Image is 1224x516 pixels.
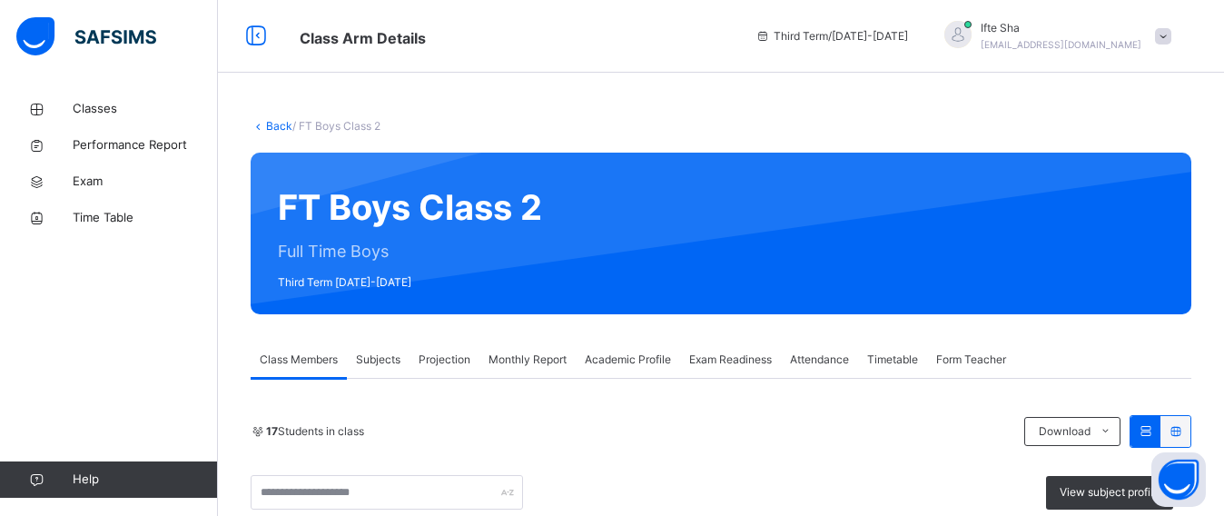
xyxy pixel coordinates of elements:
span: View subject profile [1060,484,1160,501]
span: Time Table [73,209,218,227]
b: 17 [266,424,278,438]
span: Subjects [356,352,400,368]
span: Class Members [260,352,338,368]
span: Exam [73,173,218,191]
span: Help [73,471,217,489]
span: Ifte Sha [981,20,1141,36]
span: [EMAIL_ADDRESS][DOMAIN_NAME] [981,39,1141,50]
span: Classes [73,100,218,118]
img: safsims [16,17,156,55]
a: Back [266,119,292,133]
span: Exam Readiness [689,352,772,368]
span: Projection [419,352,470,368]
span: Third Term [DATE]-[DATE] [278,274,542,291]
span: / FT Boys Class 2 [292,119,380,133]
span: Performance Report [73,136,218,154]
span: Timetable [867,352,918,368]
span: Class Arm Details [300,29,426,47]
span: Attendance [790,352,849,368]
span: Monthly Report [489,352,567,368]
span: Download [1039,423,1091,440]
span: session/term information [755,28,908,45]
span: Academic Profile [585,352,671,368]
div: IfteSha [926,20,1180,53]
span: Form Teacher [936,352,1006,368]
span: Students in class [266,423,364,440]
button: Open asap [1151,452,1206,507]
